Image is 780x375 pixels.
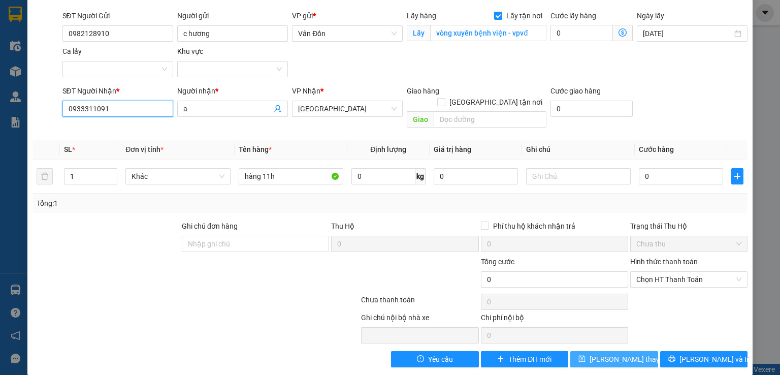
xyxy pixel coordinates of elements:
span: Giá trị hàng [434,145,471,153]
span: Chưa thu [636,236,741,252]
th: Ghi chú [522,140,635,160]
span: plus [497,355,504,363]
span: Thêm ĐH mới [508,354,551,365]
button: printer[PERSON_NAME] và In [660,351,748,367]
button: save[PERSON_NAME] thay đổi [570,351,658,367]
input: Cước giao hàng [550,101,633,117]
button: plusThêm ĐH mới [481,351,569,367]
input: VD: Bàn, Ghế [239,168,343,184]
label: Ghi chú đơn hàng [182,222,238,230]
span: Phí thu hộ khách nhận trả [489,221,579,232]
span: Lấy [407,25,430,41]
div: Tổng: 1 [37,198,302,209]
div: VP gửi [292,10,403,21]
span: Giao [407,111,434,128]
div: SĐT Người Nhận [62,85,173,97]
input: Ghi Chú [526,168,631,184]
button: plus [731,168,743,184]
span: Lấy tận nơi [502,10,546,21]
span: dollar-circle [619,28,627,37]
span: Giao hàng [407,87,439,95]
label: Ca lấy [62,47,82,55]
div: Chưa thanh toán [360,294,479,312]
div: Người gửi [177,10,288,21]
span: SL [64,145,72,153]
button: delete [37,168,53,184]
div: Người nhận [177,85,288,97]
span: Định lượng [370,145,406,153]
span: exclamation-circle [417,355,424,363]
span: VP Nhận [292,87,320,95]
span: Khác [132,169,224,184]
span: Đơn vị tính [125,145,164,153]
span: kg [415,168,426,184]
label: Hình thức thanh toán [630,258,698,266]
input: Cước lấy hàng [550,25,613,41]
div: Ghi chú nội bộ nhà xe [361,312,478,327]
span: Chọn HT Thanh Toán [636,272,741,287]
span: plus [732,172,743,180]
button: exclamation-circleYêu cầu [391,351,479,367]
span: Tên hàng [239,145,272,153]
input: Dọc đường [434,111,546,128]
span: printer [668,355,675,363]
label: Cước giao hàng [550,87,601,95]
span: [GEOGRAPHIC_DATA] tận nơi [445,97,546,108]
span: Lấy hàng [407,12,436,20]
div: Trạng thái Thu Hộ [630,221,747,232]
span: [PERSON_NAME] và In [679,354,751,365]
span: save [578,355,586,363]
div: Khu vực [177,46,288,57]
span: [PERSON_NAME] thay đổi [590,354,671,365]
span: Thu Hộ [331,222,354,230]
input: Ghi chú đơn hàng [182,236,329,252]
input: Ngày lấy [643,28,732,39]
span: Vân Đồn [298,26,397,41]
label: Cước lấy hàng [550,12,596,20]
span: Yêu cầu [428,354,453,365]
label: Ngày lấy [637,12,664,20]
div: SĐT Người Gửi [62,10,173,21]
span: Tổng cước [481,258,514,266]
span: Hà Nội [298,101,397,116]
span: Cước hàng [639,145,674,153]
div: Chi phí nội bộ [481,312,628,327]
input: Lấy tận nơi [430,25,546,41]
span: user-add [274,105,282,113]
